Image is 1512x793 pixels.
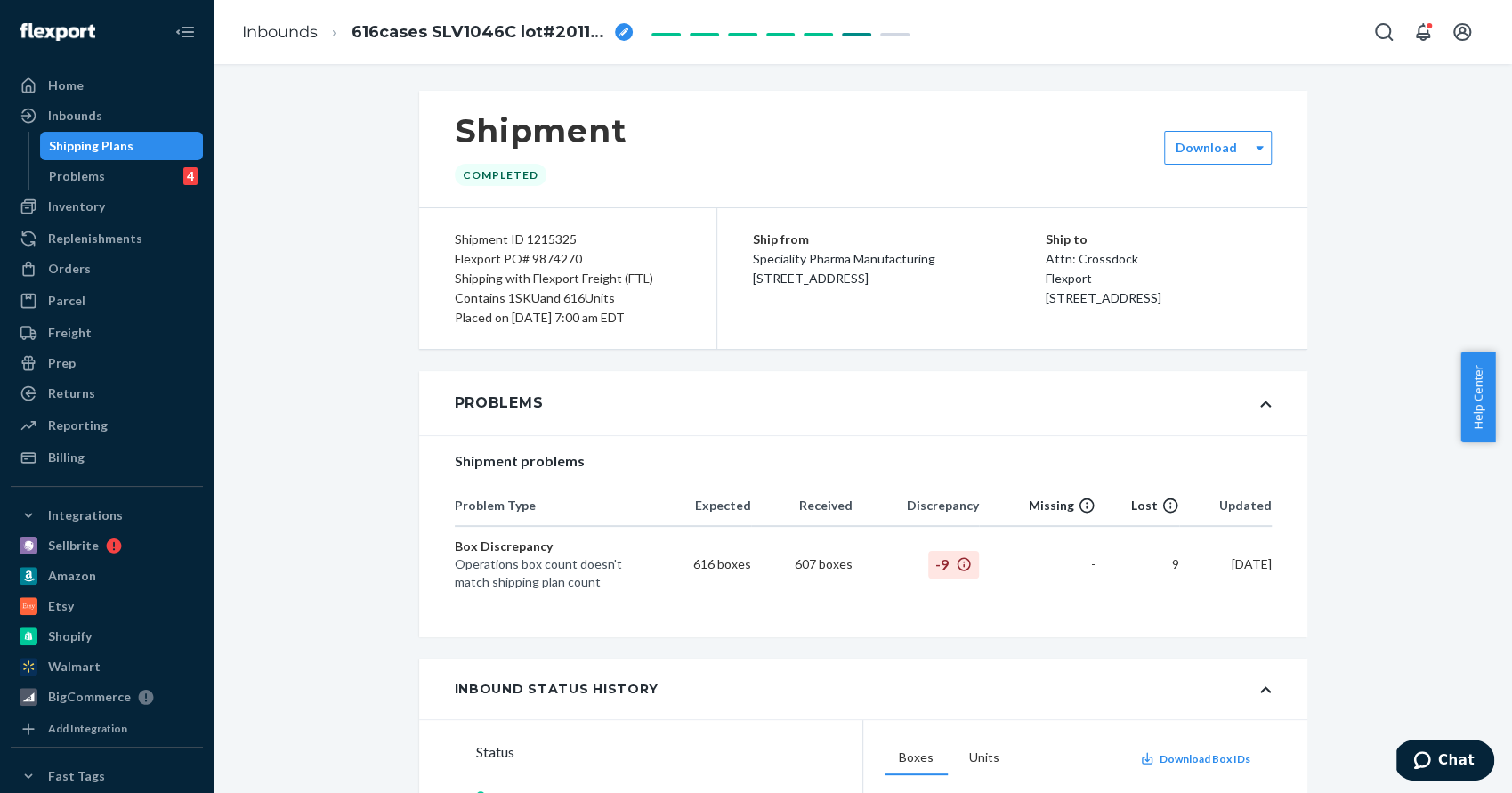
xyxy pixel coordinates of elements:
div: Contains 1 SKU and 616 Units [455,288,681,308]
a: Shipping Plans [40,132,204,160]
a: Replenishments [11,224,203,253]
div: Shopify [48,627,92,645]
div: Inventory [48,198,105,215]
div: Fast Tags [48,767,105,785]
div: Etsy [48,597,74,615]
h1: Shipment [455,112,627,150]
td: 607 boxes [751,527,853,602]
div: Add Integration [48,721,127,736]
div: Prep [48,354,76,372]
p: Flexport [1046,269,1272,288]
td: - [979,527,1096,602]
a: Prep [11,349,203,377]
div: Completed [455,164,546,186]
span: Speciality Pharma Manufacturing [STREET_ADDRESS] [753,251,935,286]
span: [STREET_ADDRESS] [1046,290,1161,305]
div: BigCommerce [48,688,131,706]
div: Freight [48,324,92,342]
a: Etsy [11,592,203,620]
p: Attn: Crossdock [1046,249,1272,269]
div: Sellbrite [48,537,99,554]
a: Parcel [11,287,203,315]
div: Problems [455,392,544,414]
button: Open account menu [1444,14,1480,50]
th: Discrepancy [853,486,979,527]
a: Returns [11,379,203,408]
div: Home [48,77,84,94]
th: Updated [1179,486,1271,527]
div: Missing [979,497,1096,514]
td: 9 [1096,527,1179,602]
div: 4 [183,167,198,185]
button: Download Box IDs [1140,751,1250,766]
button: Close Navigation [167,14,203,50]
span: -9 [928,551,979,579]
div: Shipping Plans [49,137,133,155]
button: Units [955,741,1014,775]
button: Boxes [885,741,948,775]
a: Inbounds [11,101,203,130]
button: Fast Tags [11,762,203,790]
div: Returns [48,384,95,402]
div: Reporting [48,417,108,434]
a: Problems4 [40,162,204,190]
div: Lost [1096,497,1179,514]
div: Amazon [48,567,96,585]
img: Flexport logo [20,23,95,41]
div: Replenishments [48,230,142,247]
p: Ship to [1046,230,1272,249]
button: Open Search Box [1366,14,1402,50]
button: Help Center [1460,352,1495,442]
span: 616cases SLV1046C lot#20114_(PO1123)_Madly Delightful Prawn [352,21,608,45]
div: Integrations [48,506,123,524]
a: Home [11,71,203,100]
a: Billing [11,443,203,472]
label: Download [1176,139,1237,157]
a: Orders [11,255,203,283]
div: Parcel [48,292,85,310]
div: Status [476,741,862,763]
a: Freight [11,319,203,347]
span: Box Discrepancy [455,538,553,554]
div: Inbounds [48,107,102,125]
button: Open notifications [1405,14,1441,50]
a: BigCommerce [11,683,203,711]
iframe: Opens a widget where you can chat to one of our agents [1396,740,1494,784]
th: Received [751,486,853,527]
a: Amazon [11,562,203,590]
a: Inbounds [242,22,318,42]
div: Operations box count doesn't match shipping plan count [455,555,651,591]
div: Orders [48,260,91,278]
a: Walmart [11,652,203,681]
a: Sellbrite [11,531,203,560]
div: Shipment ID 1215325 [455,230,681,249]
p: Ship from [753,230,1046,249]
th: Expected [651,486,752,527]
div: Walmart [48,658,101,676]
a: Add Integration [11,718,203,740]
div: Problems [49,167,105,185]
button: Integrations [11,501,203,530]
td: 616 boxes [651,527,752,602]
div: Shipping with Flexport Freight (FTL) [455,269,681,288]
div: Inbound Status History [455,680,659,698]
ol: breadcrumbs [228,6,647,59]
a: Inventory [11,192,203,221]
div: Billing [48,449,85,466]
a: Reporting [11,411,203,440]
td: [DATE] [1179,527,1271,602]
a: Shopify [11,622,203,651]
div: Flexport PO# 9874270 [455,249,681,269]
th: Problem Type [455,486,651,527]
div: Shipment problems [455,450,1272,472]
div: Placed on [DATE] 7:00 am EDT [455,308,681,328]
